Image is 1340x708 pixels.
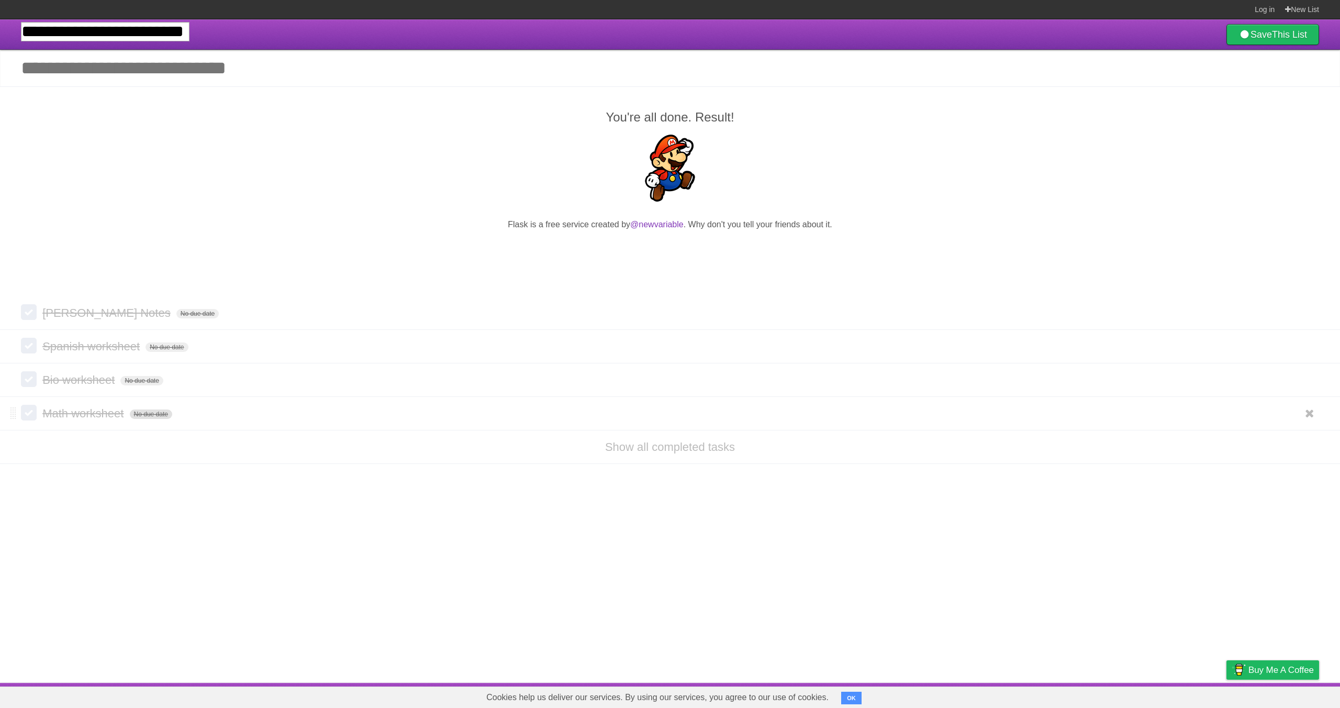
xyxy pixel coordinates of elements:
[476,687,839,708] span: Cookies help us deliver our services. By using our services, you agree to our use of cookies.
[21,338,37,353] label: Done
[21,304,37,320] label: Done
[130,410,172,419] span: No due date
[1226,660,1319,680] a: Buy me a coffee
[42,306,173,319] span: [PERSON_NAME] Notes
[42,407,126,420] span: Math worksheet
[1272,29,1307,40] b: This List
[21,371,37,387] label: Done
[120,376,163,385] span: No due date
[1248,661,1314,679] span: Buy me a coffee
[21,218,1319,231] p: Flask is a free service created by . Why don't you tell your friends about it.
[651,244,689,259] iframe: X Post Button
[630,220,684,229] a: @newvariable
[1226,24,1319,45] a: SaveThis List
[146,342,188,352] span: No due date
[42,340,142,353] span: Spanish worksheet
[1232,661,1246,679] img: Buy me a coffee
[21,108,1319,127] h2: You're all done. Result!
[605,440,735,453] a: Show all completed tasks
[176,309,219,318] span: No due date
[21,405,37,421] label: Done
[1087,685,1109,705] a: About
[1253,685,1319,705] a: Suggest a feature
[42,373,117,386] span: Bio worksheet
[1122,685,1164,705] a: Developers
[1213,685,1240,705] a: Privacy
[1177,685,1200,705] a: Terms
[636,135,703,202] img: Super Mario
[841,692,862,704] button: OK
